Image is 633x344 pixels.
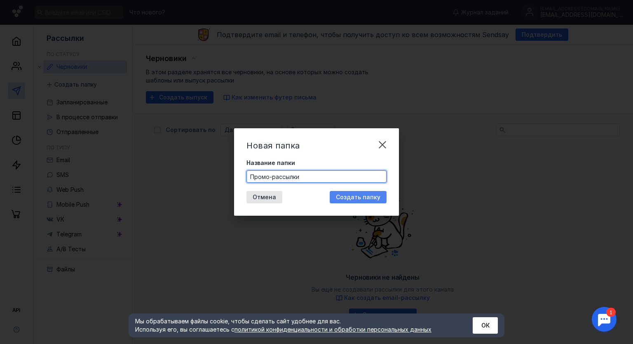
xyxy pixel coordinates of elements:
[246,159,295,167] span: Название папки
[135,317,452,334] div: Мы обрабатываем файлы cookie, чтобы сделать сайт удобнее для вас. Используя его, вы соглашаетесь c
[246,141,300,151] span: Новая папка
[336,194,380,201] span: Создать папку
[330,191,387,203] button: Создать папку
[253,194,276,201] span: Отмена
[473,317,498,334] button: ОК
[19,5,28,14] div: 1
[234,326,431,333] a: политикой конфиденциальности и обработки персональных данных
[246,191,282,203] button: Отмена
